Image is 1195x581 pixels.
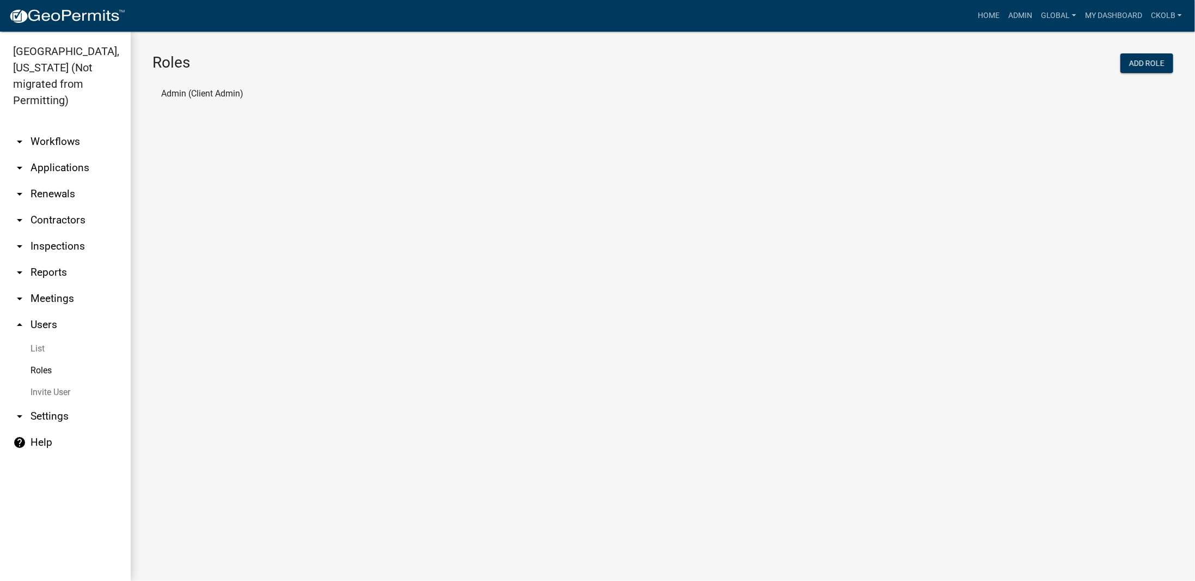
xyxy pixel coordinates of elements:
i: arrow_drop_down [13,135,26,148]
a: Global [1037,5,1081,26]
i: arrow_drop_down [13,292,26,305]
a: ckolb [1147,5,1186,26]
button: Add Role [1120,53,1173,73]
i: help [13,436,26,449]
h3: Roles [152,53,655,72]
i: arrow_drop_down [13,410,26,423]
i: arrow_drop_down [13,240,26,253]
a: Admin [1004,5,1037,26]
i: arrow_drop_down [13,266,26,279]
i: arrow_drop_down [13,161,26,174]
i: arrow_drop_down [13,214,26,227]
a: Home [973,5,1004,26]
li: Admin (Client Admin) [152,81,1173,107]
i: arrow_drop_up [13,318,26,331]
i: arrow_drop_down [13,187,26,201]
a: My Dashboard [1081,5,1147,26]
